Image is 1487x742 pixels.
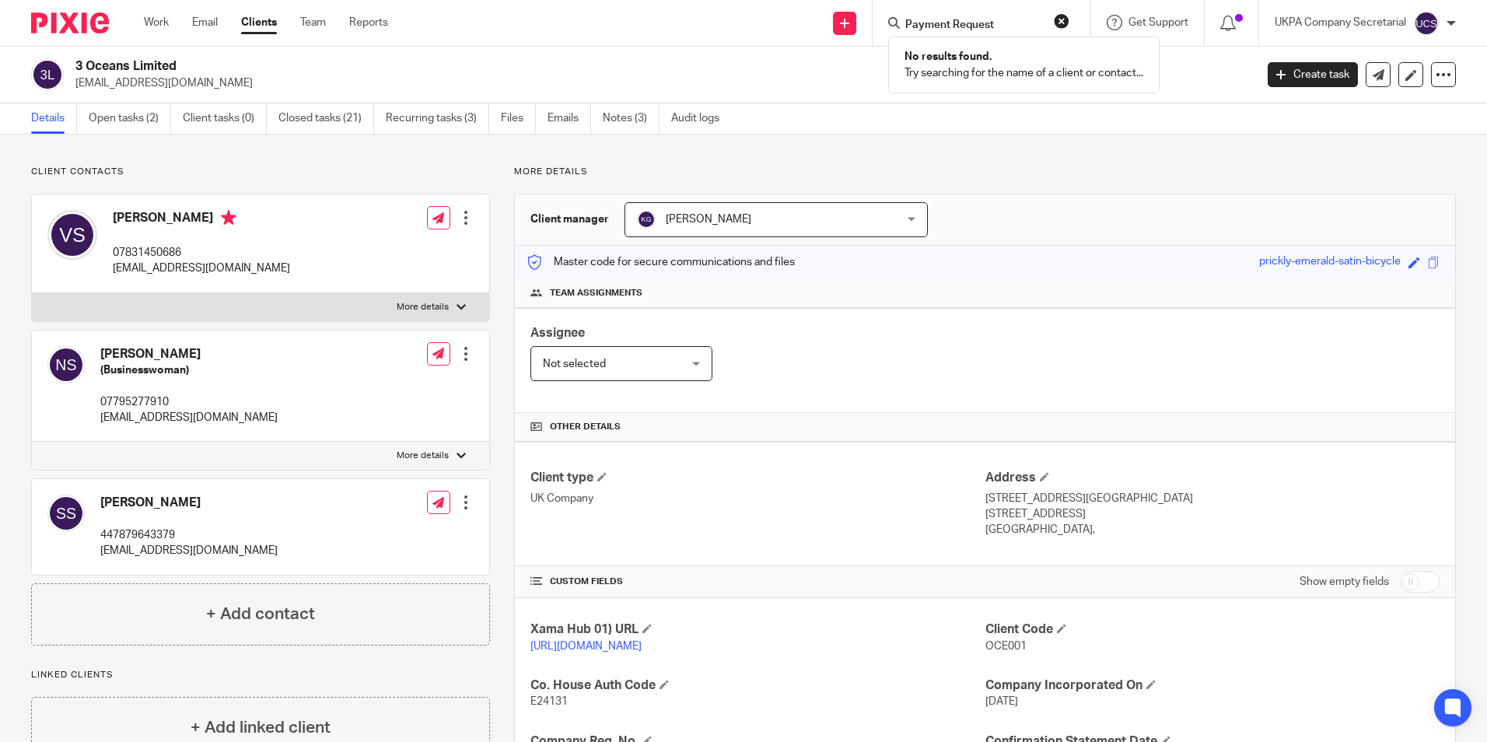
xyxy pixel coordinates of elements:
p: 447879643379 [100,527,278,543]
p: More details [397,450,449,462]
a: Closed tasks (21) [278,103,374,134]
div: prickly-emerald-satin-bicycle [1259,254,1401,271]
img: svg%3E [637,210,656,229]
span: E24131 [530,696,568,707]
h4: Xama Hub 01) URL [530,621,985,638]
a: Emails [548,103,591,134]
h4: Client Code [985,621,1440,638]
img: svg%3E [47,210,97,260]
h4: CUSTOM FIELDS [530,576,985,588]
img: svg%3E [31,58,64,91]
h4: Client type [530,470,985,486]
h5: (Businesswoman) [100,362,278,378]
span: Get Support [1128,17,1188,28]
p: Client contacts [31,166,490,178]
h4: + Add contact [206,602,315,626]
a: Create task [1268,62,1358,87]
a: Details [31,103,77,134]
p: [EMAIL_ADDRESS][DOMAIN_NAME] [75,75,1244,91]
span: Assignee [530,327,585,339]
p: More details [514,166,1456,178]
a: [URL][DOMAIN_NAME] [530,641,642,652]
img: Pixie [31,12,109,33]
p: UK Company [530,491,985,506]
p: [EMAIL_ADDRESS][DOMAIN_NAME] [100,543,278,558]
h4: [PERSON_NAME] [100,346,278,362]
a: Files [501,103,536,134]
a: Open tasks (2) [89,103,171,134]
a: Clients [241,15,277,30]
span: Not selected [543,359,606,369]
a: Client tasks (0) [183,103,267,134]
p: 07831450686 [113,245,290,261]
img: svg%3E [47,346,85,383]
button: Clear [1054,13,1069,29]
span: OCE001 [985,641,1027,652]
label: Show empty fields [1300,574,1389,590]
p: Master code for secure communications and files [527,254,795,270]
a: Work [144,15,169,30]
span: [PERSON_NAME] [666,214,751,225]
input: Search [904,19,1044,33]
span: Team assignments [550,287,642,299]
p: [STREET_ADDRESS][GEOGRAPHIC_DATA] [985,491,1440,506]
p: More details [397,301,449,313]
a: Notes (3) [603,103,660,134]
p: [STREET_ADDRESS] [985,506,1440,522]
h4: Address [985,470,1440,486]
p: Linked clients [31,669,490,681]
span: [DATE] [985,696,1018,707]
h4: [PERSON_NAME] [113,210,290,229]
a: Audit logs [671,103,731,134]
a: Email [192,15,218,30]
h4: Co. House Auth Code [530,677,985,694]
a: Reports [349,15,388,30]
p: 07795277910 [100,394,278,410]
i: Primary [221,210,236,226]
p: UKPA Company Secretarial [1275,15,1406,30]
a: Team [300,15,326,30]
h3: Client manager [530,212,609,227]
a: Recurring tasks (3) [386,103,489,134]
span: Other details [550,421,621,433]
p: [EMAIL_ADDRESS][DOMAIN_NAME] [113,261,290,276]
h4: Company Incorporated On [985,677,1440,694]
p: [GEOGRAPHIC_DATA], [985,522,1440,537]
h4: [PERSON_NAME] [100,495,278,511]
h4: + Add linked client [191,716,331,740]
img: svg%3E [47,495,85,532]
p: [EMAIL_ADDRESS][DOMAIN_NAME] [100,410,278,425]
h2: 3 Oceans Limited [75,58,1010,75]
img: svg%3E [1414,11,1439,36]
